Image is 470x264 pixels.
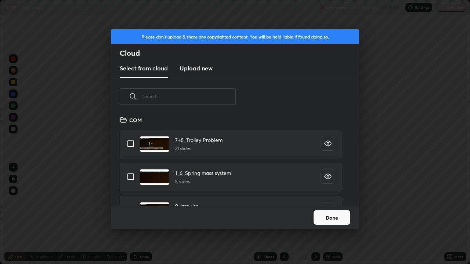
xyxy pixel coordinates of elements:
[175,145,223,152] h5: 21 slides
[120,48,359,58] h2: Cloud
[140,136,169,152] img: 1695579611LX4JU5.pdf
[175,136,223,144] h4: 7+8_Trolley Problem
[120,64,168,73] h3: Select from cloud
[140,202,169,218] img: 1695751693ADCGKE.pdf
[180,64,213,73] h3: Upload new
[175,202,199,210] h4: 9_Impulse
[111,29,359,44] div: Please don't upload & share any copyrighted content. You will be held liable if found doing so.
[129,116,142,124] h4: COM
[314,210,350,225] button: Done
[140,169,169,185] img: 1695667496GD91QT.pdf
[175,178,231,185] h5: 8 slides
[143,81,236,112] input: Search
[175,169,231,177] h4: 1_6_Spring mass system
[111,113,350,206] div: grid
